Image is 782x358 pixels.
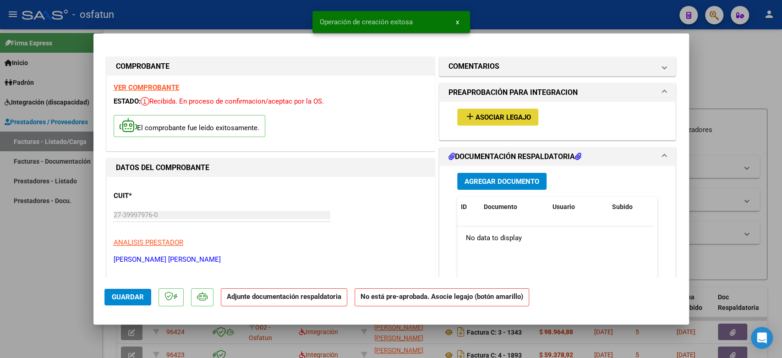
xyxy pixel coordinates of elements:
[552,203,575,210] span: Usuario
[457,173,547,190] button: Agregar Documento
[612,203,633,210] span: Subido
[116,163,209,172] strong: DATOS DEL COMPROBANTE
[114,254,428,265] p: [PERSON_NAME] [PERSON_NAME]
[439,166,676,356] div: DOCUMENTACIÓN RESPALDATORIA
[439,148,676,166] mat-expansion-panel-header: DOCUMENTACIÓN RESPALDATORIA
[461,203,467,210] span: ID
[114,191,208,201] p: CUIT
[104,289,151,305] button: Guardar
[448,61,499,72] h1: COMENTARIOS
[448,14,466,30] button: x
[465,177,539,186] span: Agregar Documento
[457,226,654,249] div: No data to display
[476,113,531,121] span: Asociar Legajo
[457,109,538,126] button: Asociar Legajo
[114,238,183,247] span: ANALISIS PRESTADOR
[456,18,459,26] span: x
[439,57,676,76] mat-expansion-panel-header: COMENTARIOS
[480,197,549,217] datatable-header-cell: Documento
[457,197,480,217] datatable-header-cell: ID
[439,102,676,140] div: PREAPROBACIÓN PARA INTEGRACION
[114,115,265,138] p: El comprobante fue leído exitosamente.
[465,111,476,122] mat-icon: add
[227,292,341,301] strong: Adjunte documentación respaldatoria
[484,203,517,210] span: Documento
[112,293,144,301] span: Guardar
[751,327,773,349] div: Open Intercom Messenger
[114,97,141,105] span: ESTADO:
[141,97,324,105] span: Recibida. En proceso de confirmacion/aceptac por la OS.
[439,83,676,102] mat-expansion-panel-header: PREAPROBACIÓN PARA INTEGRACION
[549,197,608,217] datatable-header-cell: Usuario
[448,151,581,162] h1: DOCUMENTACIÓN RESPALDATORIA
[608,197,654,217] datatable-header-cell: Subido
[355,288,529,306] strong: No está pre-aprobada. Asocie legajo (botón amarillo)
[448,87,578,98] h1: PREAPROBACIÓN PARA INTEGRACION
[114,83,179,92] a: VER COMPROBANTE
[320,17,413,27] span: Operación de creación exitosa
[116,62,170,71] strong: COMPROBANTE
